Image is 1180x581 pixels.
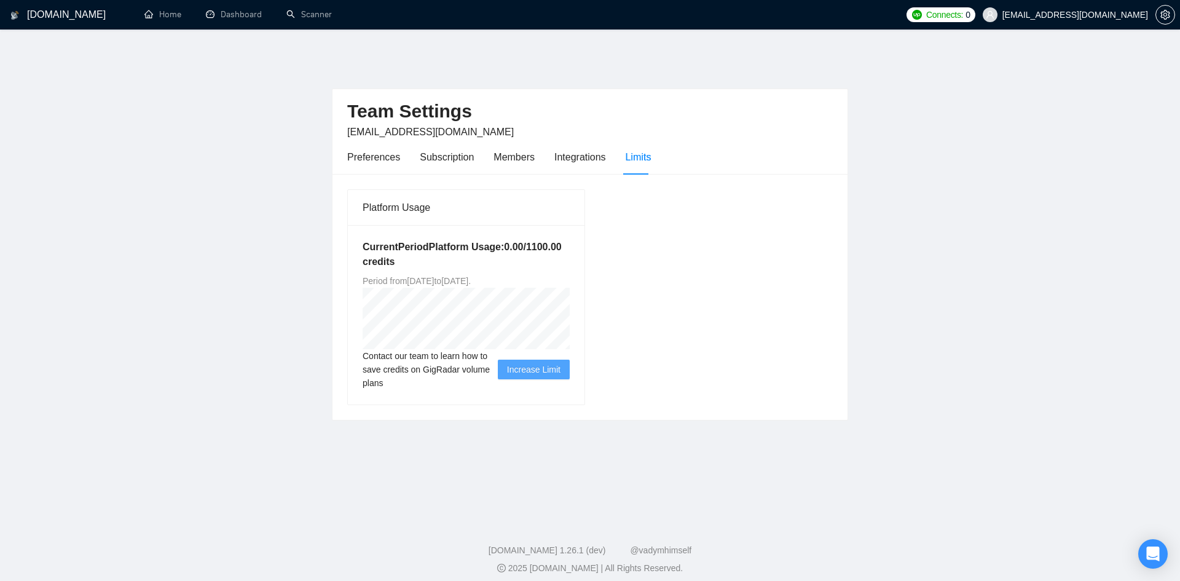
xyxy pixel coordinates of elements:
span: copyright [497,564,506,572]
span: user [986,10,994,19]
div: Platform Usage [363,190,570,225]
div: Preferences [347,149,400,165]
div: Limits [626,149,651,165]
h5: Current Period Platform Usage: 0.00 / 1100.00 credits [363,240,570,269]
img: logo [10,6,19,25]
span: 0 [966,8,970,22]
div: Integrations [554,149,606,165]
a: [DOMAIN_NAME] 1.26.1 (dev) [489,545,606,555]
div: 2025 [DOMAIN_NAME] | All Rights Reserved. [10,562,1170,575]
a: @vadymhimself [630,545,691,555]
a: dashboardDashboard [206,9,262,20]
span: setting [1156,10,1174,20]
span: Connects: [926,8,963,22]
span: Period from [DATE] to [DATE] . [363,276,471,286]
h2: Team Settings [347,99,833,124]
a: searchScanner [286,9,332,20]
button: Increase Limit [498,360,570,379]
div: Open Intercom Messenger [1138,539,1168,569]
div: Subscription [420,149,474,165]
a: setting [1155,10,1175,20]
a: homeHome [144,9,181,20]
span: Contact our team to learn how to save credits on GigRadar volume plans [363,349,498,390]
div: Members [494,149,535,165]
button: setting [1155,5,1175,25]
span: Increase Limit [507,363,560,376]
img: upwork-logo.png [912,10,922,20]
span: [EMAIL_ADDRESS][DOMAIN_NAME] [347,127,514,137]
